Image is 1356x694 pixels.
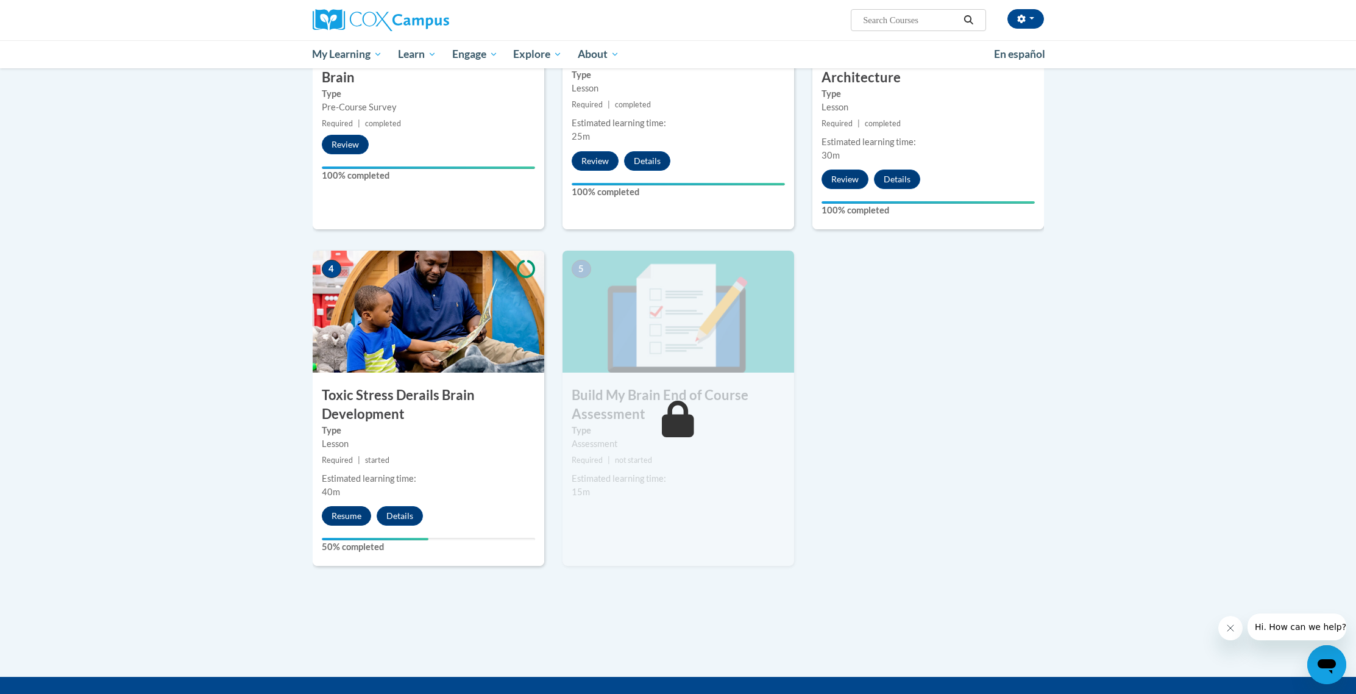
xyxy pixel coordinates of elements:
[822,170,868,189] button: Review
[572,487,590,497] span: 15m
[322,437,535,451] div: Lesson
[313,386,544,424] h3: Toxic Stress Derails Brain Development
[822,150,840,160] span: 30m
[572,456,603,465] span: Required
[312,47,382,62] span: My Learning
[358,119,360,128] span: |
[822,119,853,128] span: Required
[1218,616,1243,640] iframe: Close message
[322,135,369,154] button: Review
[322,506,371,526] button: Resume
[322,166,535,169] div: Your progress
[322,169,535,182] label: 100% completed
[305,40,391,68] a: My Learning
[398,47,436,62] span: Learn
[322,456,353,465] span: Required
[874,170,920,189] button: Details
[862,13,959,27] input: Search Courses
[624,151,670,171] button: Details
[322,101,535,114] div: Pre-Course Survey
[822,135,1035,149] div: Estimated learning time:
[377,506,423,526] button: Details
[572,185,785,199] label: 100% completed
[322,472,535,485] div: Estimated learning time:
[822,87,1035,101] label: Type
[572,437,785,451] div: Assessment
[444,40,506,68] a: Engage
[313,9,544,31] a: Cox Campus
[615,456,652,465] span: not started
[615,100,651,109] span: completed
[322,540,535,554] label: 50% completed
[572,183,785,185] div: Your progress
[505,40,570,68] a: Explore
[294,40,1062,68] div: Main menu
[322,119,353,128] span: Required
[959,13,978,27] button: Search
[452,47,498,62] span: Engage
[1307,645,1346,684] iframe: Button to launch messaging window
[313,9,449,31] img: Cox Campus
[322,260,341,278] span: 4
[812,49,1044,87] h3: The Secret to Strong Brain Architecture
[822,201,1035,204] div: Your progress
[313,251,544,373] img: Course Image
[322,487,340,497] span: 40m
[572,100,603,109] span: Required
[365,119,401,128] span: completed
[322,87,535,101] label: Type
[822,101,1035,114] div: Lesson
[572,424,785,437] label: Type
[608,456,610,465] span: |
[322,538,428,540] div: Your progress
[513,47,562,62] span: Explore
[570,40,627,68] a: About
[322,424,535,437] label: Type
[986,41,1053,67] a: En español
[563,386,794,424] h3: Build My Brain End of Course Assessment
[572,472,785,485] div: Estimated learning time:
[572,116,785,130] div: Estimated learning time:
[390,40,444,68] a: Learn
[857,119,860,128] span: |
[865,119,901,128] span: completed
[313,49,544,87] h3: Pre-Course Survey for Build My Brain
[578,47,619,62] span: About
[563,251,794,373] img: Course Image
[1248,614,1346,640] iframe: Message from company
[822,204,1035,217] label: 100% completed
[608,100,610,109] span: |
[572,131,590,141] span: 25m
[572,151,619,171] button: Review
[572,260,591,278] span: 5
[572,68,785,82] label: Type
[1007,9,1044,29] button: Account Settings
[572,82,785,95] div: Lesson
[994,48,1045,60] span: En español
[358,456,360,465] span: |
[365,456,389,465] span: started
